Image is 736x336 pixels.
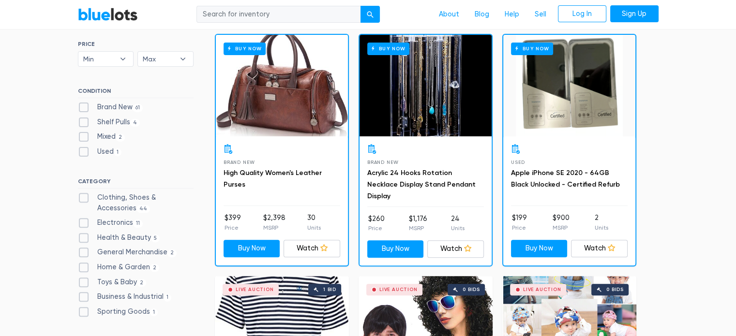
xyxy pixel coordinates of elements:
label: General Merchandise [78,247,177,258]
div: 0 bids [606,287,624,292]
label: Home & Garden [78,262,160,273]
a: Buy Now [503,35,635,136]
span: 61 [133,104,143,112]
input: Search for inventory [196,6,361,23]
li: 24 [451,214,465,233]
a: Acrylic 24 Hooks Rotation Necklace Display Stand Pendant Display [367,169,476,200]
a: Sell [527,5,554,24]
div: Live Auction [379,287,418,292]
span: Min [83,52,115,66]
span: 5 [151,234,160,242]
span: Brand New [224,160,255,165]
li: $199 [512,213,527,232]
h6: Buy Now [367,43,409,55]
p: Units [307,223,321,232]
p: Price [225,223,241,232]
a: Buy Now [360,35,492,136]
p: Units [595,223,608,232]
span: 2 [116,134,125,142]
span: 1 [164,294,172,302]
li: $1,176 [408,214,427,233]
a: About [431,5,467,24]
a: Buy Now [224,240,280,257]
a: High Quality Women's Leather Purses [224,169,322,189]
label: Sporting Goods [78,307,158,317]
span: Brand New [367,160,399,165]
a: Watch [427,240,484,258]
a: Buy Now [367,240,424,258]
div: 1 bid [323,287,336,292]
span: Used [511,160,525,165]
li: $900 [552,213,569,232]
a: Buy Now [216,35,348,136]
li: $399 [225,213,241,232]
div: Live Auction [236,287,274,292]
h6: Buy Now [511,43,553,55]
label: Mixed [78,131,125,142]
b: ▾ [173,52,193,66]
label: Clothing, Shoes & Accessories [78,192,194,213]
label: Brand New [78,102,143,113]
a: Blog [467,5,497,24]
h6: CONDITION [78,88,194,98]
li: $260 [368,214,385,233]
h6: Buy Now [224,43,266,55]
a: BlueLots [78,7,138,21]
li: 30 [307,213,321,232]
p: Units [451,224,465,233]
a: Watch [571,240,628,257]
label: Toys & Baby [78,277,147,288]
b: ▾ [113,52,133,66]
h6: CATEGORY [78,178,194,189]
label: Health & Beauty [78,233,160,243]
p: MSRP [552,223,569,232]
span: 2 [137,279,147,287]
span: 4 [130,119,140,127]
span: 1 [150,308,158,316]
span: 1 [114,148,122,156]
div: Live Auction [523,287,561,292]
a: Watch [284,240,340,257]
div: 0 bids [463,287,480,292]
span: 2 [150,264,160,272]
span: 11 [133,219,143,227]
a: Log In [558,5,606,23]
label: Used [78,146,122,157]
li: $2,398 [263,213,285,232]
label: Business & Industrial [78,292,172,302]
a: Buy Now [511,240,568,257]
li: 2 [595,213,608,232]
a: Sign Up [610,5,659,23]
a: Apple iPhone SE 2020 - 64GB Black Unlocked - Certified Refurb [511,169,620,189]
label: Electronics [78,218,143,228]
p: MSRP [408,224,427,233]
p: MSRP [263,223,285,232]
a: Help [497,5,527,24]
p: Price [368,224,385,233]
label: Shelf Pulls [78,117,140,128]
span: 2 [167,249,177,257]
span: Max [143,52,175,66]
p: Price [512,223,527,232]
span: 44 [136,205,150,213]
h6: PRICE [78,41,194,47]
